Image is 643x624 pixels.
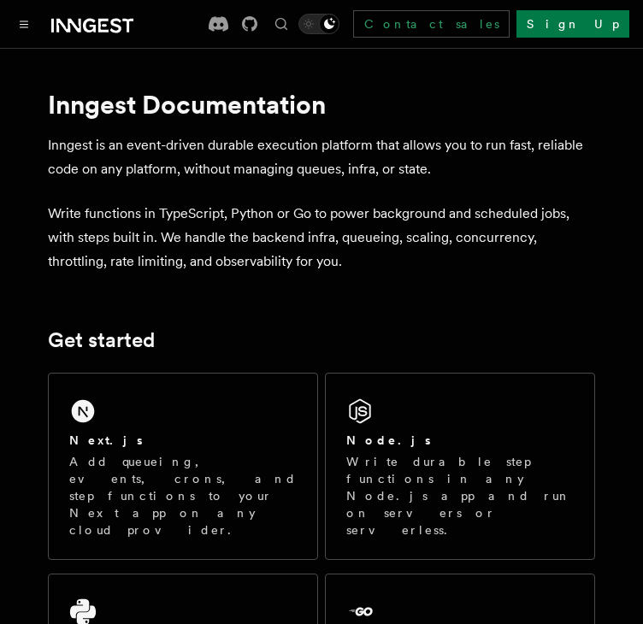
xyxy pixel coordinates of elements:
[69,453,297,539] p: Add queueing, events, crons, and step functions to your Next app on any cloud provider.
[14,14,34,34] button: Toggle navigation
[346,432,431,449] h2: Node.js
[48,133,595,181] p: Inngest is an event-driven durable execution platform that allows you to run fast, reliable code ...
[48,373,318,560] a: Next.jsAdd queueing, events, crons, and step functions to your Next app on any cloud provider.
[48,328,155,352] a: Get started
[346,453,574,539] p: Write durable step functions in any Node.js app and run on servers or serverless.
[48,89,595,120] h1: Inngest Documentation
[298,14,339,34] button: Toggle dark mode
[353,10,510,38] a: Contact sales
[271,14,292,34] button: Find something...
[516,10,629,38] a: Sign Up
[325,373,595,560] a: Node.jsWrite durable step functions in any Node.js app and run on servers or serverless.
[69,432,143,449] h2: Next.js
[48,202,595,274] p: Write functions in TypeScript, Python or Go to power background and scheduled jobs, with steps bu...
